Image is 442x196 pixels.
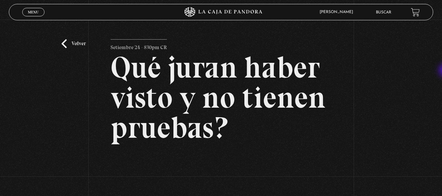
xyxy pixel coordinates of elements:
[111,39,167,52] p: Setiembre 24 - 830pm CR
[28,10,39,14] span: Menu
[316,10,360,14] span: [PERSON_NAME]
[111,52,331,143] h2: Qué juran haber visto y no tienen pruebas?
[26,16,41,20] span: Cerrar
[62,39,86,48] a: Volver
[376,10,391,14] a: Buscar
[411,8,420,16] a: View your shopping cart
